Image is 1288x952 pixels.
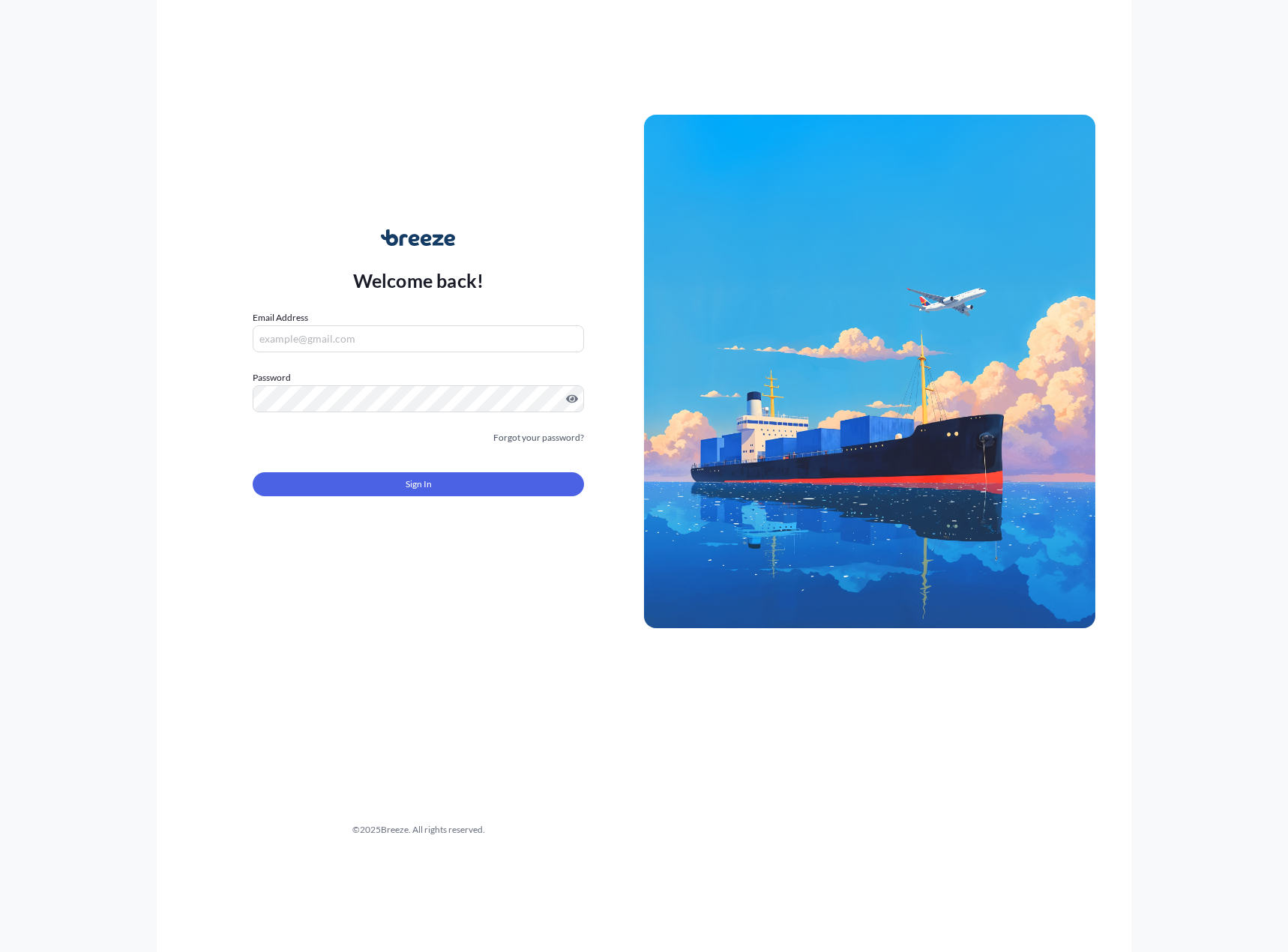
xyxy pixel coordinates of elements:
p: Welcome back! [353,268,484,292]
button: Sign In [253,472,584,496]
input: example@gmail.com [253,325,584,352]
label: Email Address [253,310,308,325]
div: © 2025 Breeze. All rights reserved. [193,822,644,837]
a: Forgot your password? [493,430,584,445]
img: Ship illustration [644,115,1095,627]
button: Show password [566,393,578,405]
span: Sign In [406,477,432,492]
label: Password [253,370,584,385]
